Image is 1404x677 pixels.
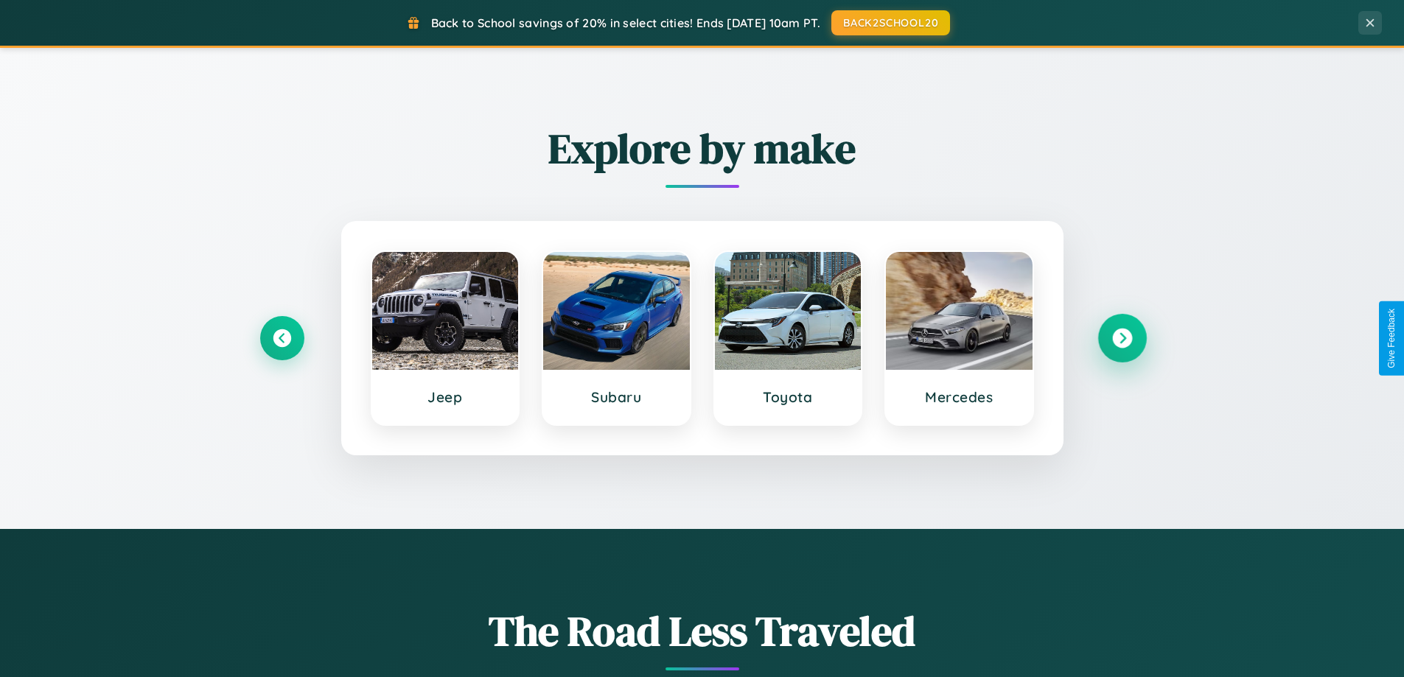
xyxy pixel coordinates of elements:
[431,15,820,30] span: Back to School savings of 20% in select cities! Ends [DATE] 10am PT.
[260,603,1145,659] h1: The Road Less Traveled
[260,120,1145,177] h2: Explore by make
[387,388,504,406] h3: Jeep
[730,388,847,406] h3: Toyota
[901,388,1018,406] h3: Mercedes
[1386,309,1397,368] div: Give Feedback
[831,10,950,35] button: BACK2SCHOOL20
[558,388,675,406] h3: Subaru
